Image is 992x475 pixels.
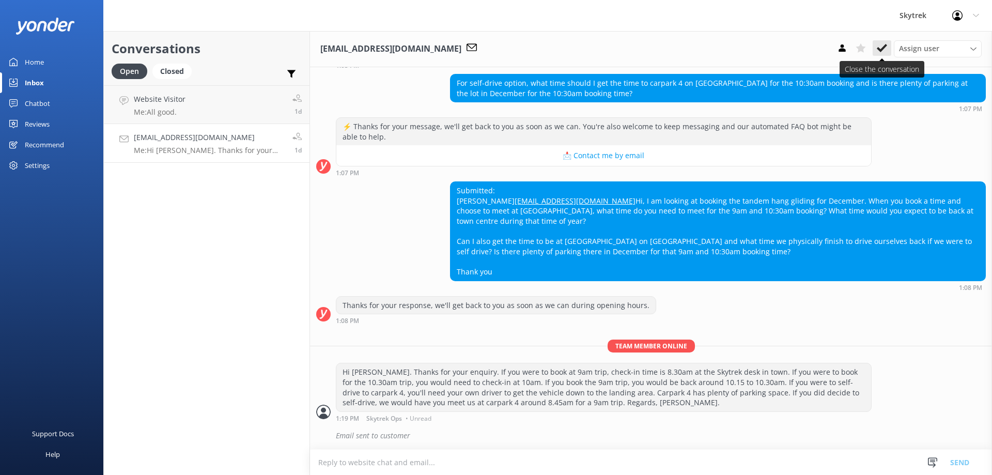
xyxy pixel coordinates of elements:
[134,108,185,117] p: Me: All good.
[32,423,74,444] div: Support Docs
[25,72,44,93] div: Inbox
[336,297,656,314] div: Thanks for your response, we'll get back to you as soon as we can during opening hours.
[450,105,986,112] div: Aug 19 2025 01:07pm (UTC +12:00) Pacific/Auckland
[25,155,50,176] div: Settings
[112,39,302,58] h2: Conversations
[295,107,302,116] span: Aug 19 2025 03:24pm (UTC +12:00) Pacific/Auckland
[336,62,872,69] div: Aug 19 2025 01:05pm (UTC +12:00) Pacific/Auckland
[316,427,986,445] div: 2025-08-19T01:22:21.590
[336,317,656,324] div: Aug 19 2025 01:08pm (UTC +12:00) Pacific/Auckland
[894,40,982,57] div: Assign User
[134,94,185,105] h4: Website Visitor
[336,363,871,411] div: Hi [PERSON_NAME]. Thanks for your enquiry. If you were to book at 9am trip, check-in time is 8.30...
[320,42,461,56] h3: [EMAIL_ADDRESS][DOMAIN_NAME]
[336,145,871,166] button: 📩 Contact me by email
[16,18,75,35] img: yonder-white-logo.png
[112,65,152,76] a: Open
[336,415,872,422] div: Aug 19 2025 01:19pm (UTC +12:00) Pacific/Auckland
[336,318,359,324] strong: 1:08 PM
[336,169,872,176] div: Aug 19 2025 01:07pm (UTC +12:00) Pacific/Auckland
[959,285,982,291] strong: 1:08 PM
[25,114,50,134] div: Reviews
[104,124,309,163] a: [EMAIL_ADDRESS][DOMAIN_NAME]Me:Hi [PERSON_NAME]. Thanks for your enquiry. If you were to book at ...
[152,65,197,76] a: Closed
[451,74,985,102] div: For self-drive option, what time should I get the time to carpark 4 on [GEOGRAPHIC_DATA] for the ...
[112,64,147,79] div: Open
[295,146,302,155] span: Aug 19 2025 01:19pm (UTC +12:00) Pacific/Auckland
[134,146,285,155] p: Me: Hi [PERSON_NAME]. Thanks for your enquiry. If you were to book at 9am trip, check-in time is ...
[336,63,359,69] strong: 1:05 PM
[608,340,695,353] span: Team member online
[336,416,359,422] strong: 1:19 PM
[366,416,402,422] span: Skytrek Ops
[152,64,192,79] div: Closed
[406,416,431,422] span: • Unread
[336,170,359,176] strong: 1:07 PM
[25,93,50,114] div: Chatbot
[959,106,982,112] strong: 1:07 PM
[515,196,636,206] a: [EMAIL_ADDRESS][DOMAIN_NAME]
[104,85,309,124] a: Website VisitorMe:All good.1d
[450,284,986,291] div: Aug 19 2025 01:08pm (UTC +12:00) Pacific/Auckland
[45,444,60,465] div: Help
[25,52,44,72] div: Home
[451,182,985,280] div: Submitted: [PERSON_NAME] Hi, I am looking at booking the tandem hang gliding for December. When y...
[336,118,871,145] div: ⚡ Thanks for your message, we'll get back to you as soon as we can. You're also welcome to keep m...
[25,134,64,155] div: Recommend
[134,132,285,143] h4: [EMAIL_ADDRESS][DOMAIN_NAME]
[899,43,939,54] span: Assign user
[336,427,986,445] div: Email sent to customer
